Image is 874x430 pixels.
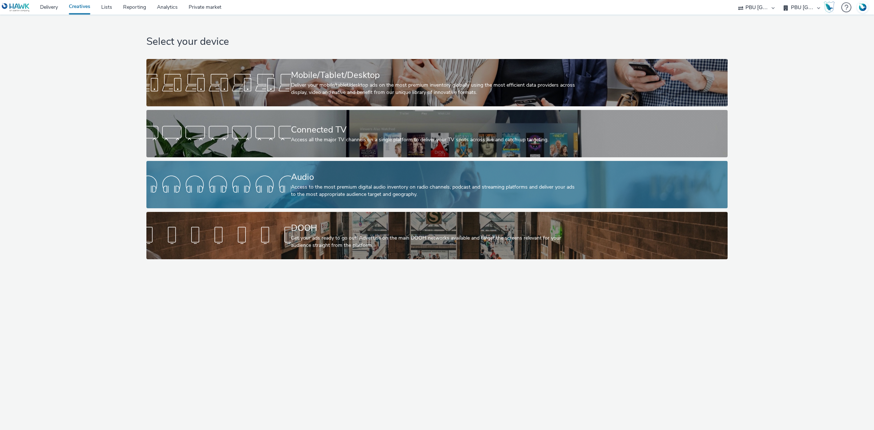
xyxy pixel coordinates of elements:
[291,171,580,184] div: Audio
[291,69,580,82] div: Mobile/Tablet/Desktop
[291,222,580,234] div: DOOH
[146,110,727,157] a: Connected TVAccess all the major TV channels on a single platform to deliver your TV spots across...
[824,1,838,13] a: Hawk Academy
[824,1,835,13] img: Hawk Academy
[291,234,580,249] div: Get your ads ready to go out! Advertise on the main DOOH networks available and target the screen...
[291,123,580,136] div: Connected TV
[146,161,727,208] a: AudioAccess to the most premium digital audio inventory on radio channels, podcast and streaming ...
[857,2,868,13] img: Account FR
[2,3,30,12] img: undefined Logo
[146,212,727,259] a: DOOHGet your ads ready to go out! Advertise on the main DOOH networks available and target the sc...
[146,35,727,49] h1: Select your device
[291,184,580,198] div: Access to the most premium digital audio inventory on radio channels, podcast and streaming platf...
[291,136,580,143] div: Access all the major TV channels on a single platform to deliver your TV spots across live and ca...
[146,59,727,106] a: Mobile/Tablet/DesktopDeliver your mobile/tablet/desktop ads on the most premium inventory globall...
[291,82,580,96] div: Deliver your mobile/tablet/desktop ads on the most premium inventory globally using the most effi...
